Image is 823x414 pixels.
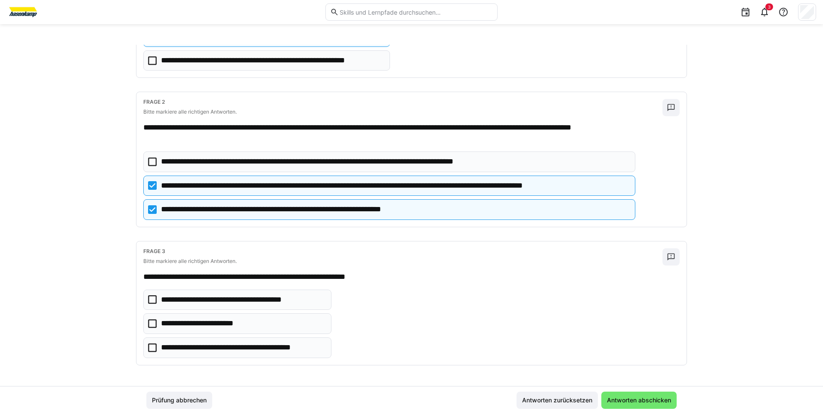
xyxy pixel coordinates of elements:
[143,258,662,265] p: Bitte markiere alle richtigen Antworten.
[143,248,662,254] h4: Frage 3
[143,99,662,105] h4: Frage 2
[768,4,770,9] span: 3
[151,396,208,405] span: Prüfung abbrechen
[521,396,594,405] span: Antworten zurücksetzen
[339,8,493,16] input: Skills und Lernpfade durchsuchen…
[601,392,677,409] button: Antworten abschicken
[146,392,212,409] button: Prüfung abbrechen
[606,396,672,405] span: Antworten abschicken
[517,392,598,409] button: Antworten zurücksetzen
[143,108,662,115] p: Bitte markiere alle richtigen Antworten.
